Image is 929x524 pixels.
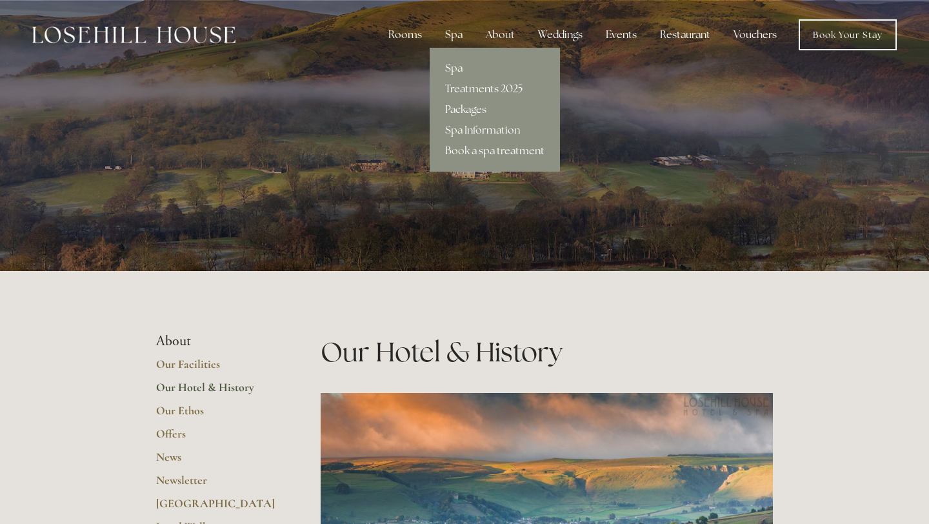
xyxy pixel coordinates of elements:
[430,141,560,161] a: Book a spa treatment
[156,496,279,519] a: [GEOGRAPHIC_DATA]
[32,26,235,43] img: Losehill House
[430,99,560,120] a: Packages
[430,79,560,99] a: Treatments 2025
[156,357,279,380] a: Our Facilities
[595,22,647,48] div: Events
[430,120,560,141] a: Spa Information
[799,19,897,50] a: Book Your Stay
[723,22,787,48] a: Vouchers
[650,22,721,48] div: Restaurant
[430,58,560,79] a: Spa
[156,380,279,403] a: Our Hotel & History
[321,333,773,371] h1: Our Hotel & History
[156,403,279,427] a: Our Ethos
[156,473,279,496] a: Newsletter
[156,450,279,473] a: News
[435,22,473,48] div: Spa
[475,22,525,48] div: About
[156,333,279,350] li: About
[378,22,432,48] div: Rooms
[528,22,593,48] div: Weddings
[156,427,279,450] a: Offers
